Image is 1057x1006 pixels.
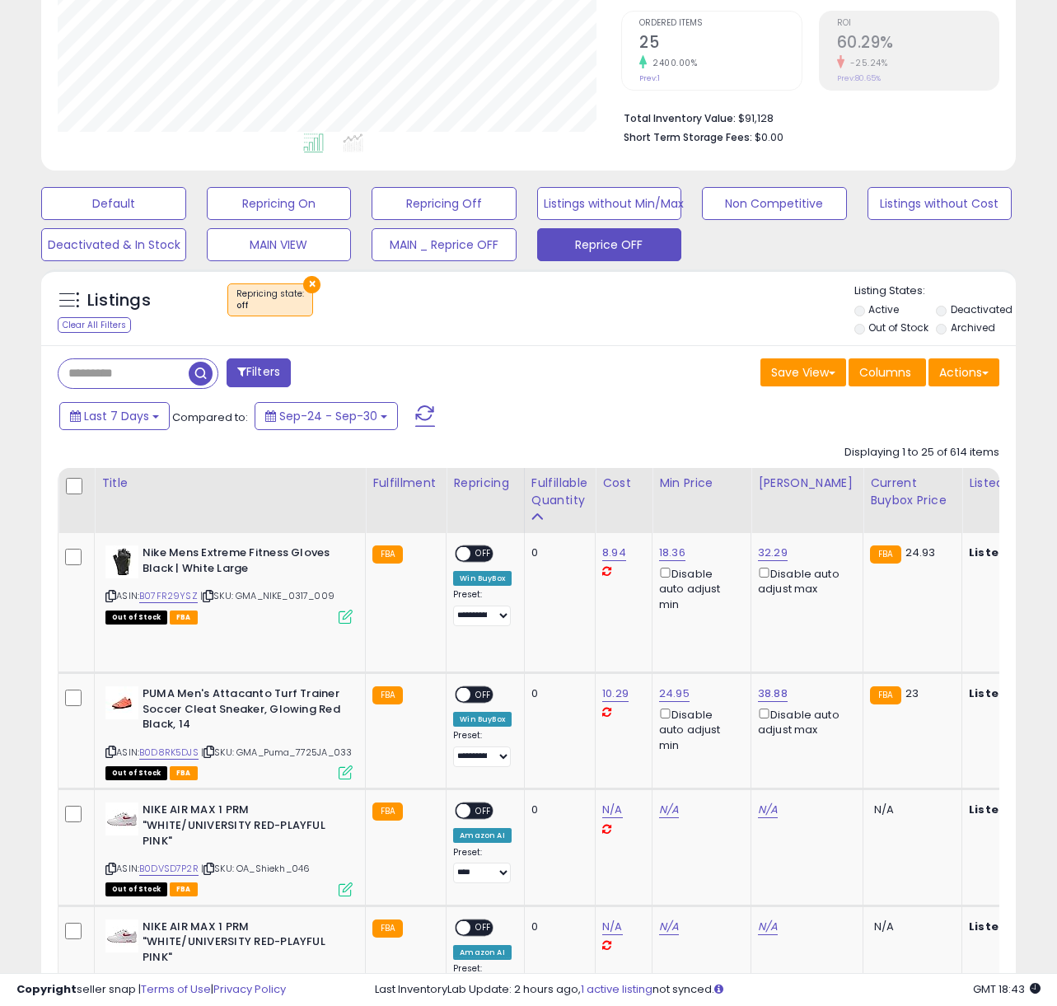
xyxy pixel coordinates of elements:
[105,802,353,894] div: ASIN:
[868,187,1013,220] button: Listings without Cost
[531,802,582,817] div: 0
[758,705,850,737] div: Disable auto adjust max
[854,283,1016,299] p: Listing States:
[105,545,138,578] img: 41FEc0bYwKL._SL40_.jpg
[105,766,167,780] span: All listings that are currently out of stock and unavailable for purchase on Amazon
[105,545,353,622] div: ASIN:
[758,802,778,818] a: N/A
[659,919,679,935] a: N/A
[758,545,788,561] a: 32.29
[758,919,778,935] a: N/A
[837,33,999,55] h2: 60.29%
[905,545,936,560] span: 24.93
[969,685,1044,701] b: Listed Price:
[531,545,582,560] div: 0
[139,589,198,603] a: B07FR29YSZ
[372,686,403,704] small: FBA
[16,981,77,997] strong: Copyright
[844,57,888,69] small: -25.24%
[758,475,856,492] div: [PERSON_NAME]
[453,730,512,767] div: Preset:
[969,545,1044,560] b: Listed Price:
[969,802,1044,817] b: Listed Price:
[453,589,512,626] div: Preset:
[659,545,685,561] a: 18.36
[105,882,167,896] span: All listings that are currently out of stock and unavailable for purchase on Amazon
[105,919,138,952] img: 31B+sQ176zL._SL40_.jpg
[537,228,682,261] button: Reprice OFF
[453,712,512,727] div: Win BuyBox
[105,686,353,778] div: ASIN:
[870,686,900,704] small: FBA
[760,358,846,386] button: Save View
[59,402,170,430] button: Last 7 Days
[905,685,919,701] span: 23
[41,187,186,220] button: Default
[87,289,151,312] h5: Listings
[207,187,352,220] button: Repricing On
[624,111,736,125] b: Total Inventory Value:
[141,981,211,997] a: Terms of Use
[303,276,320,293] button: ×
[602,919,622,935] a: N/A
[537,187,682,220] button: Listings without Min/Max
[279,408,377,424] span: Sep-24 - Sep-30
[139,746,199,760] a: B0D8RK5DJS
[471,920,498,934] span: OFF
[201,862,310,875] span: | SKU: OA_Shiekh_046
[372,475,439,492] div: Fulfillment
[201,746,352,759] span: | SKU: GMA_Puma_7725JA_033
[143,686,343,737] b: PUMA Men's Attacanto Turf Trainer Soccer Cleat Sneaker, Glowing Red Black, 14
[143,919,343,970] b: NIKE AIR MAX 1 PRM "WHITE/UNIVERSITY RED-PLAYFUL PINK"
[702,187,847,220] button: Non Competitive
[372,545,403,564] small: FBA
[41,228,186,261] button: Deactivated & In Stock
[969,919,1044,934] b: Listed Price:
[372,802,403,821] small: FBA
[105,686,138,719] img: 31ncB5z+6bL._SL40_.jpg
[236,288,304,312] span: Repricing state :
[849,358,926,386] button: Columns
[213,981,286,997] a: Privacy Policy
[639,33,801,55] h2: 25
[375,982,1041,998] div: Last InventoryLab Update: 2 hours ago, not synced.
[639,19,801,28] span: Ordered Items
[105,611,167,625] span: All listings that are currently out of stock and unavailable for purchase on Amazon
[602,802,622,818] a: N/A
[172,409,248,425] span: Compared to:
[581,981,652,997] a: 1 active listing
[859,364,911,381] span: Columns
[755,129,783,145] span: $0.00
[870,475,955,509] div: Current Buybox Price
[139,862,199,876] a: B0DVSD7P2R
[200,589,334,602] span: | SKU: GMA_NIKE_0317_009
[372,187,517,220] button: Repricing Off
[928,358,999,386] button: Actions
[870,545,900,564] small: FBA
[624,130,752,144] b: Short Term Storage Fees:
[837,19,999,28] span: ROI
[973,981,1041,997] span: 2025-10-8 18:43 GMT
[372,919,403,938] small: FBA
[659,564,738,612] div: Disable auto adjust min
[659,475,744,492] div: Min Price
[170,766,198,780] span: FBA
[236,300,304,311] div: off
[531,475,588,509] div: Fulfillable Quantity
[58,317,131,333] div: Clear All Filters
[951,302,1013,316] label: Deactivated
[639,73,660,83] small: Prev: 1
[874,802,894,817] span: N/A
[844,445,999,461] div: Displaying 1 to 25 of 614 items
[170,882,198,896] span: FBA
[874,919,894,934] span: N/A
[659,705,738,753] div: Disable auto adjust min
[868,321,928,335] label: Out of Stock
[602,475,645,492] div: Cost
[453,847,512,884] div: Preset:
[624,107,987,127] li: $91,128
[758,564,850,597] div: Disable auto adjust max
[453,828,511,843] div: Amazon AI
[602,685,629,702] a: 10.29
[170,611,198,625] span: FBA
